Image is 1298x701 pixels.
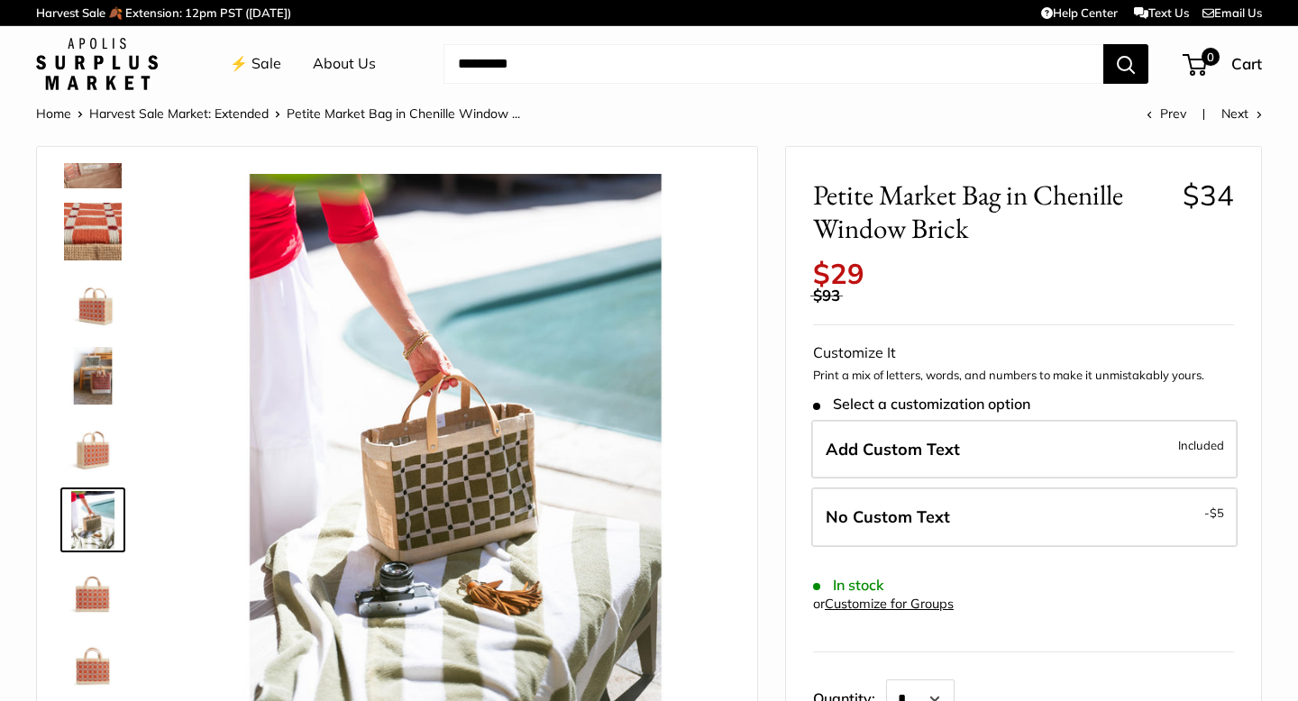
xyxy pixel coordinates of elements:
[825,596,954,612] a: Customize for Groups
[813,256,864,291] span: $29
[1183,178,1234,213] span: $34
[64,491,122,549] img: Petite Market Bag in Chenille Window Brick
[89,105,269,122] a: Harvest Sale Market: Extended
[230,50,281,77] a: ⚡️ Sale
[1041,5,1118,20] a: Help Center
[826,506,950,527] span: No Custom Text
[813,340,1234,367] div: Customize It
[313,50,376,77] a: About Us
[1202,48,1220,66] span: 0
[1147,105,1186,122] a: Prev
[64,563,122,621] img: Petite Market Bag in Chenille Window Brick
[60,632,125,696] a: Petite Market Bag in Chenille Window Brick
[811,420,1238,479] label: Add Custom Text
[1103,44,1148,84] button: Search
[1221,105,1262,122] a: Next
[64,635,122,693] img: Petite Market Bag in Chenille Window Brick
[60,199,125,264] a: Petite Market Bag in Chenille Window Brick
[1210,505,1224,520] span: $5
[64,275,122,332] img: Petite Market Bag in Chenille Window Brick
[813,577,884,594] span: In stock
[36,102,520,125] nav: Breadcrumb
[60,487,125,552] a: Petite Market Bag in Chenille Window Brick
[60,271,125,336] a: Petite Market Bag in Chenille Window Brick
[813,367,1234,385] p: Print a mix of letters, words, and numbers to make it unmistakably yours.
[826,439,960,460] span: Add Custom Text
[1134,5,1189,20] a: Text Us
[1204,502,1224,523] span: -
[64,419,122,477] img: Petite Market Bag in Chenille Window Brick
[60,560,125,624] a: Petite Market Bag in Chenille Window Brick
[60,343,125,408] a: Petite Market Bag in Chenille Window Brick
[1231,54,1262,73] span: Cart
[813,592,954,616] div: or
[813,396,1030,413] span: Select a customization option
[1184,50,1262,78] a: 0 Cart
[443,44,1103,84] input: Search...
[60,415,125,480] a: Petite Market Bag in Chenille Window Brick
[811,487,1238,547] label: Leave Blank
[287,105,520,122] span: Petite Market Bag in Chenille Window ...
[64,203,122,260] img: Petite Market Bag in Chenille Window Brick
[36,38,158,90] img: Apolis: Surplus Market
[64,347,122,405] img: Petite Market Bag in Chenille Window Brick
[813,178,1169,245] span: Petite Market Bag in Chenille Window Brick
[1178,434,1224,456] span: Included
[36,105,71,122] a: Home
[813,286,840,305] span: $93
[1202,5,1262,20] a: Email Us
